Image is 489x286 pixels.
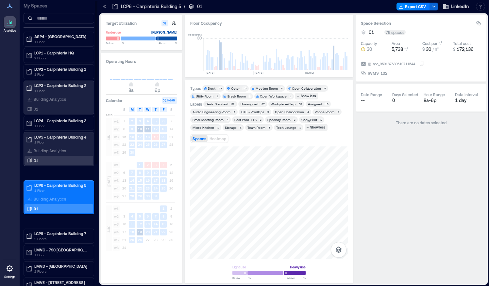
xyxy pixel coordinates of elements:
span: W [146,107,149,112]
p: LMVE - [STREET_ADDRESS] [34,280,89,285]
text: 20 [161,135,165,139]
text: [DATE] [206,71,214,74]
div: Desk [208,86,215,91]
span: 30 [426,46,431,52]
button: Heatmap [208,135,228,142]
p: ASP4 - [GEOGRAPHIC_DATA] [34,34,89,39]
div: 78 spaces [384,30,406,35]
p: Settings [4,275,15,279]
p: 1 Floor [34,188,89,193]
span: w6 [113,245,120,251]
span: 8a [128,87,134,93]
div: Types [190,86,201,91]
p: 1 Floor [34,88,89,93]
span: ft² [404,47,408,52]
div: [PERSON_NAME] [151,29,177,36]
text: 7 [131,171,133,174]
p: LCP3 - Carpinteria Building 2 [34,83,89,88]
span: ID [368,61,371,67]
span: Heatmap [210,136,226,141]
span: w4 [113,229,120,235]
div: Post Prod -LLS [234,117,257,122]
div: spc_959187630610711544 [372,61,416,67]
span: T [139,107,141,112]
button: IDspc_959187630610711544 [419,61,425,67]
div: Utility Room [196,94,213,98]
h3: Calendar [106,97,123,104]
p: 1 Floor [34,123,89,128]
text: 19 [154,135,158,139]
div: Desk: Standard [206,102,228,106]
text: 2 [131,119,133,123]
span: $ [453,47,455,52]
div: 52 [230,102,236,106]
text: 10 [138,127,142,131]
div: Audio Engineering Room [193,110,230,114]
div: Floor Occupancy [190,20,348,26]
text: 17 [138,135,142,139]
text: 11 [161,171,165,174]
div: Workplace-Carp [271,102,295,106]
text: 13 [146,222,150,226]
div: Days Selected [392,92,418,97]
text: 6 [147,214,149,218]
span: S [123,107,125,112]
div: Break Room [228,94,246,98]
p: 2 Floors [34,55,89,61]
div: 5 [266,110,270,114]
text: 12 [138,222,142,226]
div: Tech Lounge [276,125,296,130]
text: 22 [138,186,142,190]
p: Building Analytics [34,97,66,102]
text: 11 [146,127,150,131]
button: Peak [162,97,177,104]
div: Storage [225,125,237,130]
div: 10 [242,86,247,90]
span: [DATE] [106,176,111,187]
div: 1 [319,118,323,122]
div: 8 [280,86,284,90]
span: 172,136 [457,46,474,52]
div: 52 [217,86,223,90]
span: Spaces [193,136,206,141]
span: w2 [113,213,120,220]
span: T [155,107,157,112]
span: F [163,107,164,112]
span: 2025 [106,113,112,117]
text: 22 [161,230,165,234]
div: Copy/Print [301,117,317,122]
span: w1 [113,162,120,168]
text: 9 [131,127,133,131]
p: Analytics [4,29,16,33]
span: $ [422,47,425,52]
text: 9 [147,171,149,174]
div: Area [392,41,400,46]
text: 12 [154,127,158,131]
text: 23 [146,186,150,190]
div: 1 [239,126,243,129]
div: 2 [259,118,262,122]
text: 27 [161,143,165,146]
span: w2 [113,126,120,132]
text: 24 [154,186,158,190]
div: 35 [297,102,303,106]
p: LCP1 - Carpinteria HQ [34,50,89,55]
h3: Space Selection [361,20,476,26]
div: 4 [323,86,327,90]
div: Meeting Room [256,86,278,91]
div: 1 [298,126,302,129]
text: 17 [154,178,158,182]
div: Labels [190,101,202,107]
text: 15 [138,178,142,182]
h3: Operating Hours [106,58,177,65]
p: LCP5 - Carpinteria Building 4 [34,134,89,140]
div: Assigned [308,102,322,106]
span: / ft² [432,47,439,52]
text: 23 [130,143,134,146]
button: Spaces [191,135,208,142]
text: 16 [130,135,134,139]
text: 29 [138,194,142,198]
text: 1 [162,206,164,210]
text: 8 [139,171,141,174]
p: 2 Floors [34,269,89,274]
